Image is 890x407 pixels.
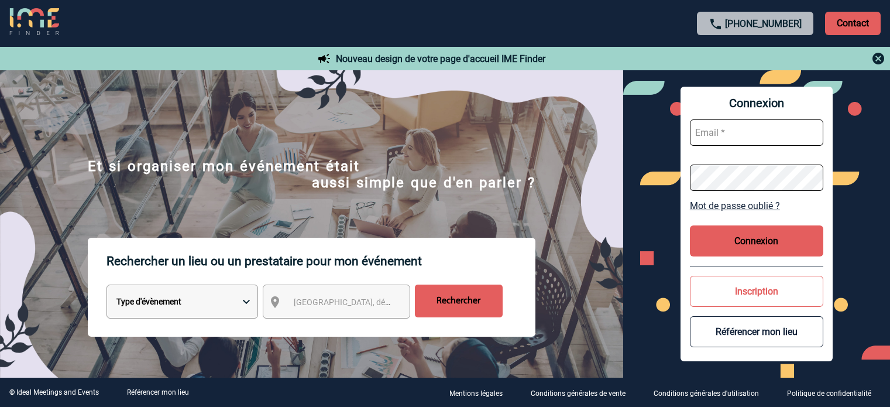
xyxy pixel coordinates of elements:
[521,387,644,398] a: Conditions générales de vente
[690,200,823,211] a: Mot de passe oublié ?
[531,389,626,398] p: Conditions générales de vente
[778,387,890,398] a: Politique de confidentialité
[690,225,823,256] button: Connexion
[709,17,723,31] img: call-24-px.png
[690,119,823,146] input: Email *
[440,387,521,398] a: Mentions légales
[127,388,189,396] a: Référencer mon lieu
[644,387,778,398] a: Conditions générales d'utilisation
[415,285,503,317] input: Rechercher
[654,389,759,398] p: Conditions générales d'utilisation
[825,12,881,35] p: Contact
[787,389,871,398] p: Politique de confidentialité
[690,276,823,307] button: Inscription
[690,96,823,110] span: Connexion
[690,316,823,347] button: Référencer mon lieu
[106,238,535,285] p: Rechercher un lieu ou un prestataire pour mon événement
[294,297,456,307] span: [GEOGRAPHIC_DATA], département, région...
[449,389,503,398] p: Mentions légales
[725,18,802,29] a: [PHONE_NUMBER]
[9,388,99,396] div: © Ideal Meetings and Events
